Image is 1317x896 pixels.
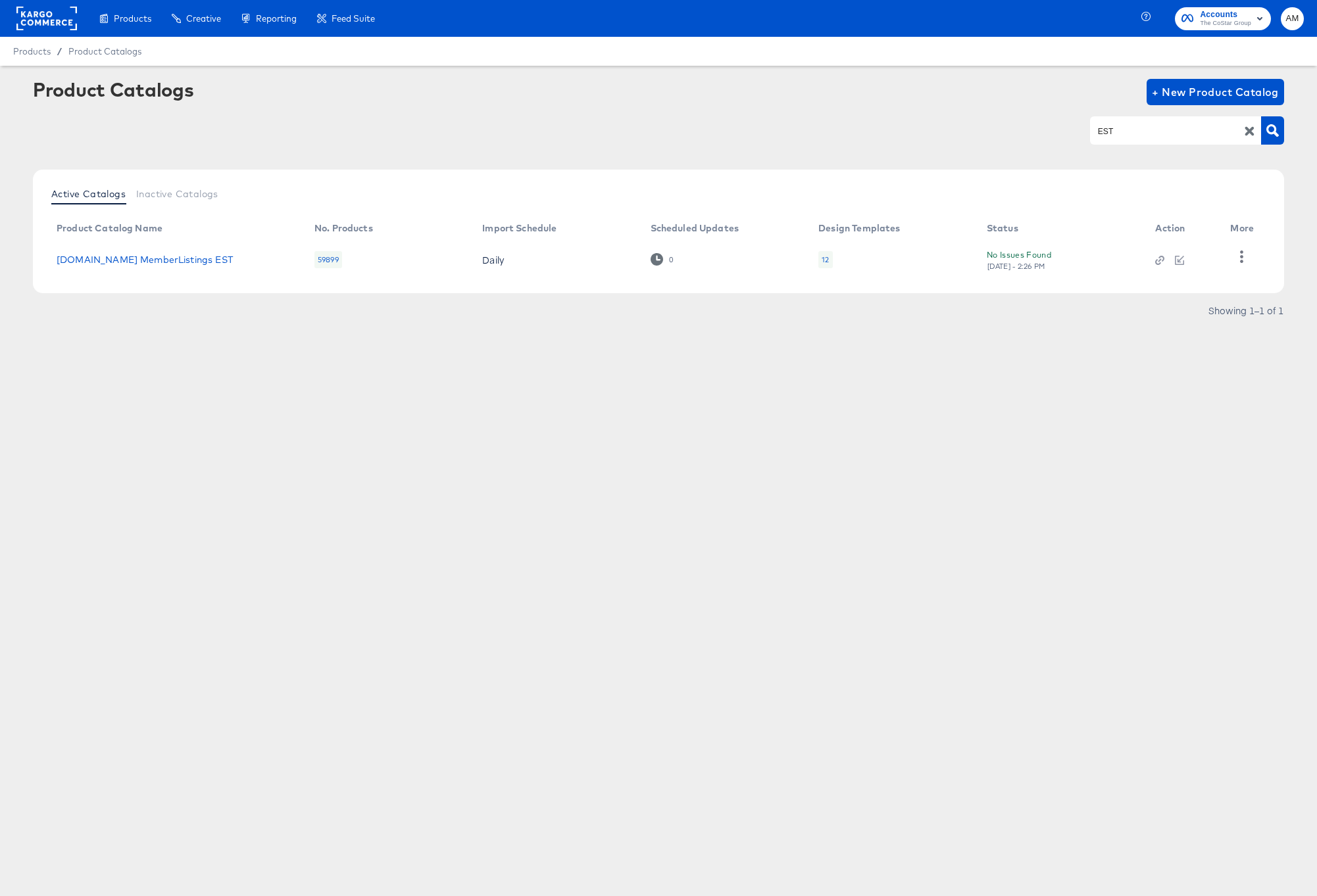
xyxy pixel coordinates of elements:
div: Import Schedule [482,223,557,233]
span: Active Catalogs [51,189,126,199]
div: 12 [822,254,829,265]
th: Status [976,218,1145,239]
span: AM [1286,11,1299,26]
div: 0 [668,255,674,264]
button: + New Product Catalog [1147,79,1284,105]
input: Search Product Catalogs [1095,124,1235,139]
th: Action [1145,218,1220,239]
div: Scheduled Updates [651,223,739,233]
button: AM [1281,7,1304,30]
td: Daily [472,239,639,280]
div: Design Templates [818,223,900,233]
span: + New Product Catalog [1152,83,1279,101]
div: 12 [818,251,832,268]
span: Inactive Catalogs [136,189,218,199]
a: Product Catalogs [68,46,141,57]
span: Reporting [256,13,297,24]
div: 0 [651,253,674,266]
div: 59899 [314,251,342,268]
div: Product Catalog Name [57,223,162,233]
th: More [1220,218,1270,239]
div: Showing 1–1 of 1 [1208,306,1284,315]
div: No. Products [314,223,373,233]
span: Creative [186,13,221,24]
span: Accounts [1200,8,1251,22]
span: The CoStar Group [1200,18,1251,29]
span: Products [13,46,51,57]
span: Feed Suite [332,13,375,24]
button: AccountsThe CoStar Group [1175,7,1271,30]
a: [DOMAIN_NAME] MemberListings EST [57,254,233,265]
div: Product Catalogs [33,79,193,100]
span: Products [114,13,151,24]
span: / [51,46,68,57]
